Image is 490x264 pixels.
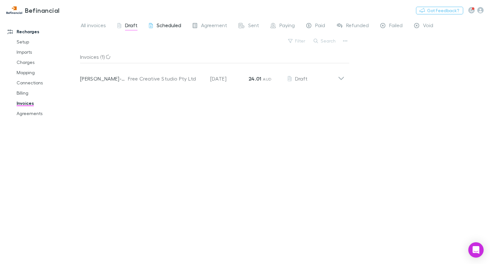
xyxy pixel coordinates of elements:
h3: Befinancial [25,6,60,14]
p: [DATE] [210,75,249,82]
div: Open Intercom Messenger [468,242,484,258]
a: Mapping [10,67,84,78]
button: Got Feedback? [416,7,463,14]
a: Setup [10,37,84,47]
span: Failed [389,22,403,30]
button: Filter [285,37,309,45]
img: Befinancial's Logo [6,6,22,14]
a: Charges [10,57,84,67]
a: Agreements [10,108,84,119]
span: Sent [248,22,259,30]
a: Imports [10,47,84,57]
a: Connections [10,78,84,88]
span: Agreement [201,22,227,30]
p: [PERSON_NAME]-0355 [80,75,128,82]
a: Invoices [10,98,84,108]
span: Refunded [346,22,369,30]
span: Paying [279,22,295,30]
span: Draft [295,75,308,82]
button: Search [310,37,339,45]
div: [PERSON_NAME]-0355Free Creative Studio Pty Ltd[DATE]24.01 AUDDraft [75,63,350,89]
div: Free Creative Studio Pty Ltd [128,75,204,82]
span: Scheduled [157,22,181,30]
span: All invoices [81,22,106,30]
strong: 24.01 [249,75,262,82]
a: Befinancial [3,3,63,18]
span: AUD [263,77,271,82]
span: Paid [315,22,325,30]
a: Recharges [1,27,84,37]
span: Void [423,22,433,30]
span: Draft [125,22,137,30]
a: Billing [10,88,84,98]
